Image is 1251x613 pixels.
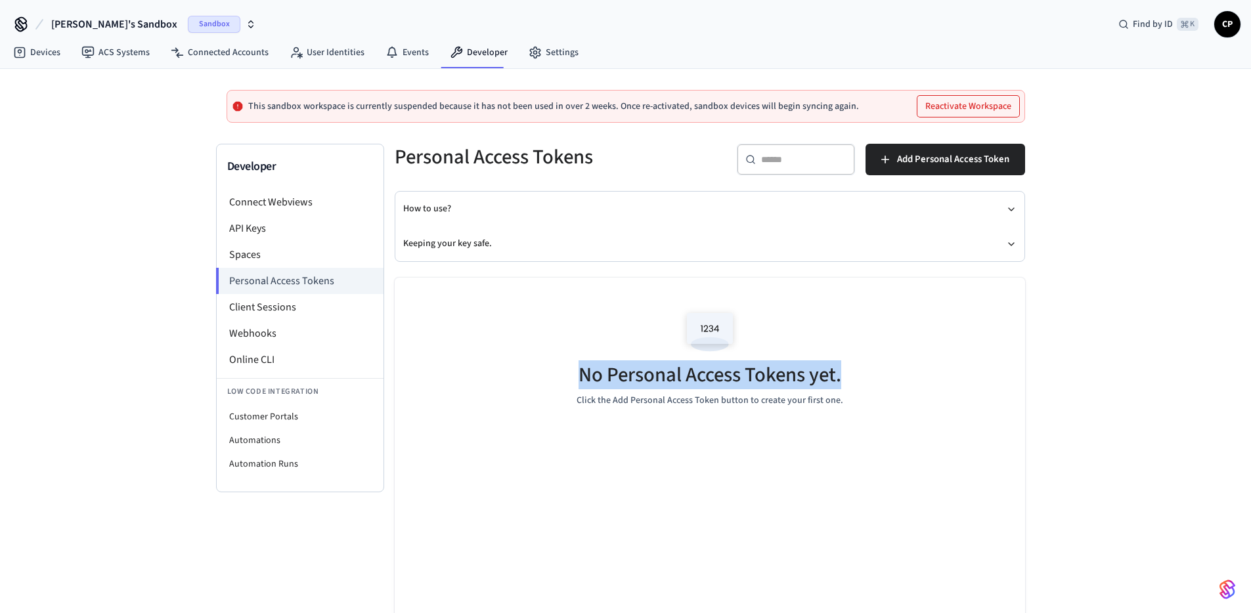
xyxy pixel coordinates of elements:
[227,158,373,176] h3: Developer
[217,405,384,429] li: Customer Portals
[160,41,279,64] a: Connected Accounts
[1177,18,1198,31] span: ⌘ K
[217,320,384,347] li: Webhooks
[395,144,702,171] h5: Personal Access Tokens
[1214,11,1240,37] button: CP
[279,41,375,64] a: User Identities
[188,16,240,33] span: Sandbox
[217,347,384,373] li: Online CLI
[1219,579,1235,600] img: SeamLogoGradient.69752ec5.svg
[680,304,739,360] img: Access Codes Empty State
[866,144,1025,175] button: Add Personal Access Token
[1133,18,1173,31] span: Find by ID
[71,41,160,64] a: ACS Systems
[217,429,384,452] li: Automations
[217,378,384,405] li: Low Code Integration
[216,268,384,294] li: Personal Access Tokens
[439,41,518,64] a: Developer
[51,16,177,32] span: [PERSON_NAME]'s Sandbox
[3,41,71,64] a: Devices
[217,242,384,268] li: Spaces
[375,41,439,64] a: Events
[217,294,384,320] li: Client Sessions
[518,41,589,64] a: Settings
[1108,12,1209,36] div: Find by ID⌘ K
[248,101,859,112] p: This sandbox workspace is currently suspended because it has not been used in over 2 weeks. Once ...
[917,96,1019,117] button: Reactivate Workspace
[217,189,384,215] li: Connect Webviews
[403,192,1017,226] button: How to use?
[577,394,843,408] p: Click the Add Personal Access Token button to create your first one.
[897,151,1009,168] span: Add Personal Access Token
[217,215,384,242] li: API Keys
[1216,12,1239,36] span: CP
[403,226,1017,261] button: Keeping your key safe.
[217,452,384,476] li: Automation Runs
[579,362,841,389] h5: No Personal Access Tokens yet.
